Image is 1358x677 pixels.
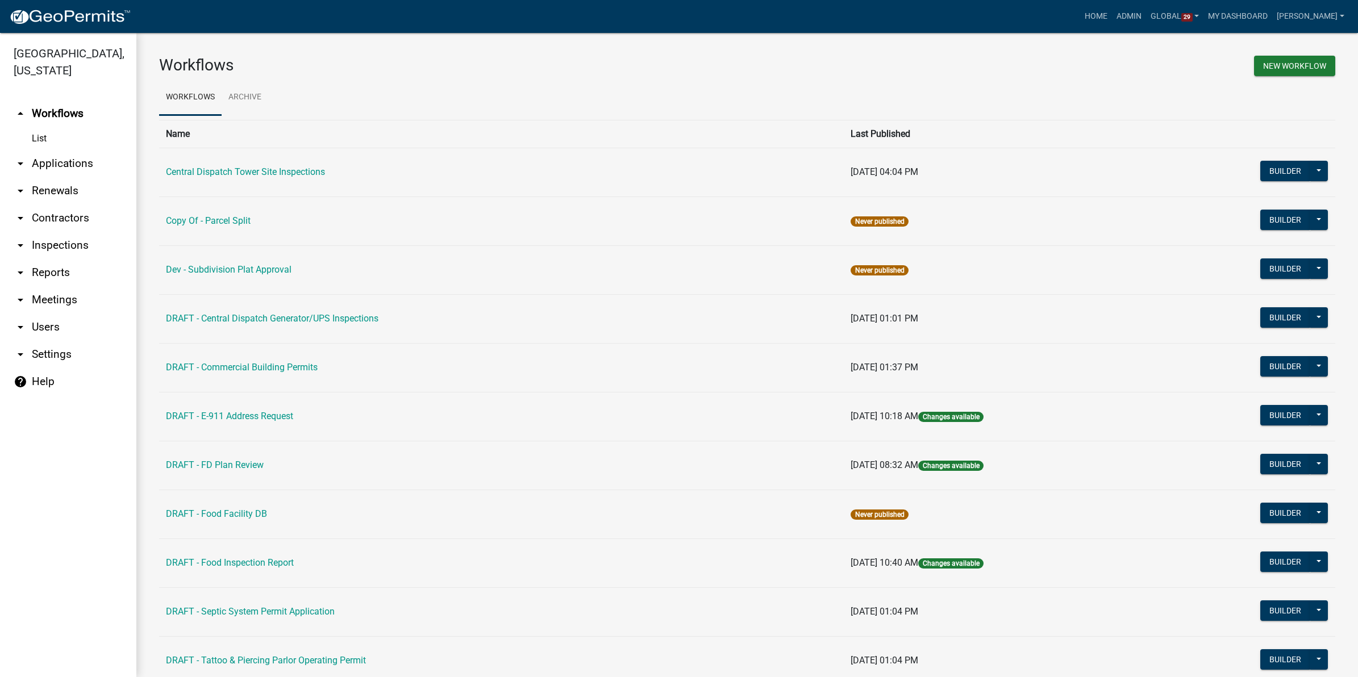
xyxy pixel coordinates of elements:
[1112,6,1146,27] a: Admin
[1260,551,1310,572] button: Builder
[1260,405,1310,425] button: Builder
[1146,6,1204,27] a: Global29
[166,606,335,617] a: DRAFT - Septic System Permit Application
[1260,161,1310,181] button: Builder
[918,412,983,422] span: Changes available
[851,557,918,568] span: [DATE] 10:40 AM
[166,215,251,226] a: Copy Of - Parcel Split
[851,606,918,617] span: [DATE] 01:04 PM
[1260,210,1310,230] button: Builder
[851,265,908,275] span: Never published
[166,557,294,568] a: DRAFT - Food Inspection Report
[844,120,1158,148] th: Last Published
[166,459,264,470] a: DRAFT - FD Plan Review
[14,239,27,252] i: arrow_drop_down
[851,362,918,373] span: [DATE] 01:37 PM
[14,293,27,307] i: arrow_drop_down
[166,411,293,421] a: DRAFT - E-911 Address Request
[14,348,27,361] i: arrow_drop_down
[1260,454,1310,474] button: Builder
[166,264,291,275] a: Dev - Subdivision Plat Approval
[1080,6,1112,27] a: Home
[14,107,27,120] i: arrow_drop_up
[1254,56,1335,76] button: New Workflow
[14,375,27,388] i: help
[851,216,908,227] span: Never published
[159,80,222,116] a: Workflows
[222,80,268,116] a: Archive
[851,509,908,520] span: Never published
[1181,13,1193,22] span: 29
[1260,307,1310,328] button: Builder
[918,558,983,569] span: Changes available
[851,166,918,177] span: [DATE] 04:04 PM
[1272,6,1349,27] a: [PERSON_NAME]
[1260,258,1310,279] button: Builder
[851,459,918,470] span: [DATE] 08:32 AM
[1260,649,1310,670] button: Builder
[14,211,27,225] i: arrow_drop_down
[166,508,267,519] a: DRAFT - Food Facility DB
[1260,503,1310,523] button: Builder
[14,157,27,170] i: arrow_drop_down
[851,411,918,421] span: [DATE] 10:18 AM
[14,320,27,334] i: arrow_drop_down
[1260,600,1310,621] button: Builder
[1203,6,1272,27] a: My Dashboard
[918,461,983,471] span: Changes available
[166,166,325,177] a: Central Dispatch Tower Site Inspections
[851,313,918,324] span: [DATE] 01:01 PM
[166,362,318,373] a: DRAFT - Commercial Building Permits
[159,56,739,75] h3: Workflows
[1260,356,1310,377] button: Builder
[14,184,27,198] i: arrow_drop_down
[166,313,378,324] a: DRAFT - Central Dispatch Generator/UPS Inspections
[14,266,27,279] i: arrow_drop_down
[166,655,366,666] a: DRAFT - Tattoo & Piercing Parlor Operating Permit
[851,655,918,666] span: [DATE] 01:04 PM
[159,120,844,148] th: Name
